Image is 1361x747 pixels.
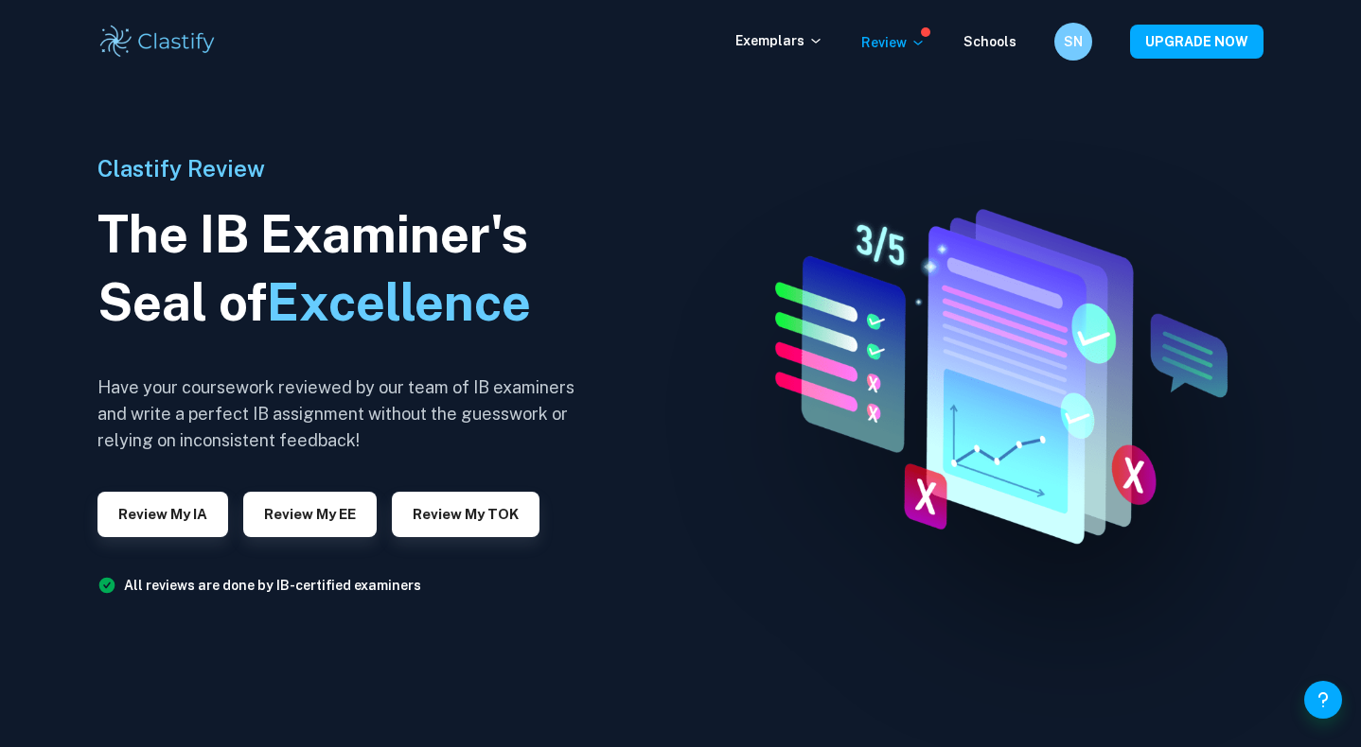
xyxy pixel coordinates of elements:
button: Review my EE [243,492,377,537]
button: Help and Feedback [1304,681,1342,719]
h6: Clastify Review [97,151,590,185]
button: SN [1054,23,1092,61]
h1: The IB Examiner's Seal of [97,200,590,337]
img: Clastify logo [97,23,218,61]
p: Exemplars [735,30,823,51]
button: Review my IA [97,492,228,537]
p: Review [861,32,926,53]
a: Schools [963,34,1016,49]
button: Review my TOK [392,492,539,537]
img: IA Review hero [732,194,1252,552]
button: UPGRADE NOW [1130,25,1264,59]
h6: SN [1063,31,1085,52]
a: All reviews are done by IB-certified examiners [124,578,421,593]
span: Excellence [267,272,531,332]
h6: Have your coursework reviewed by our team of IB examiners and write a perfect IB assignment witho... [97,374,590,454]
